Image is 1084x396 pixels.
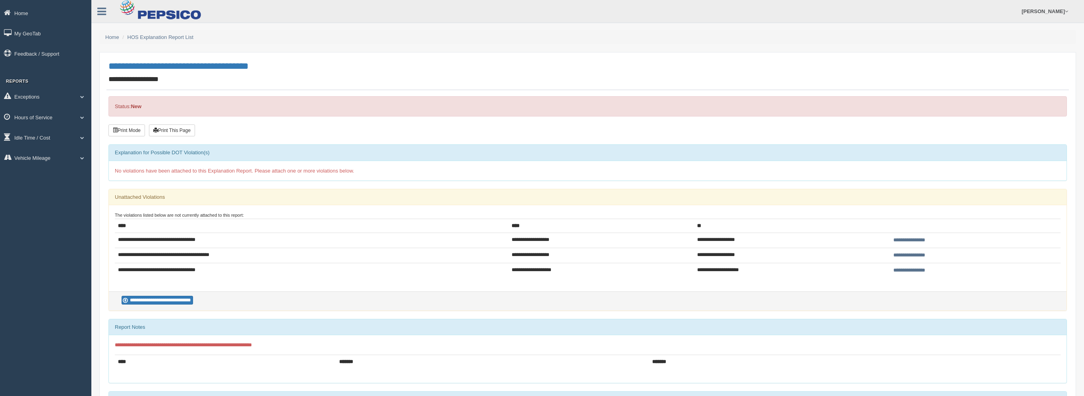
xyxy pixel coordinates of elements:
[131,103,141,109] strong: New
[109,319,1067,335] div: Report Notes
[108,96,1067,116] div: Status:
[109,145,1067,161] div: Explanation for Possible DOT Violation(s)
[149,124,195,136] button: Print This Page
[109,189,1067,205] div: Unattached Violations
[128,34,193,40] a: HOS Explanation Report List
[115,213,244,217] small: The violations listed below are not currently attached to this report:
[105,34,119,40] a: Home
[108,124,145,136] button: Print Mode
[115,168,354,174] span: No violations have been attached to this Explanation Report. Please attach one or more violations...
